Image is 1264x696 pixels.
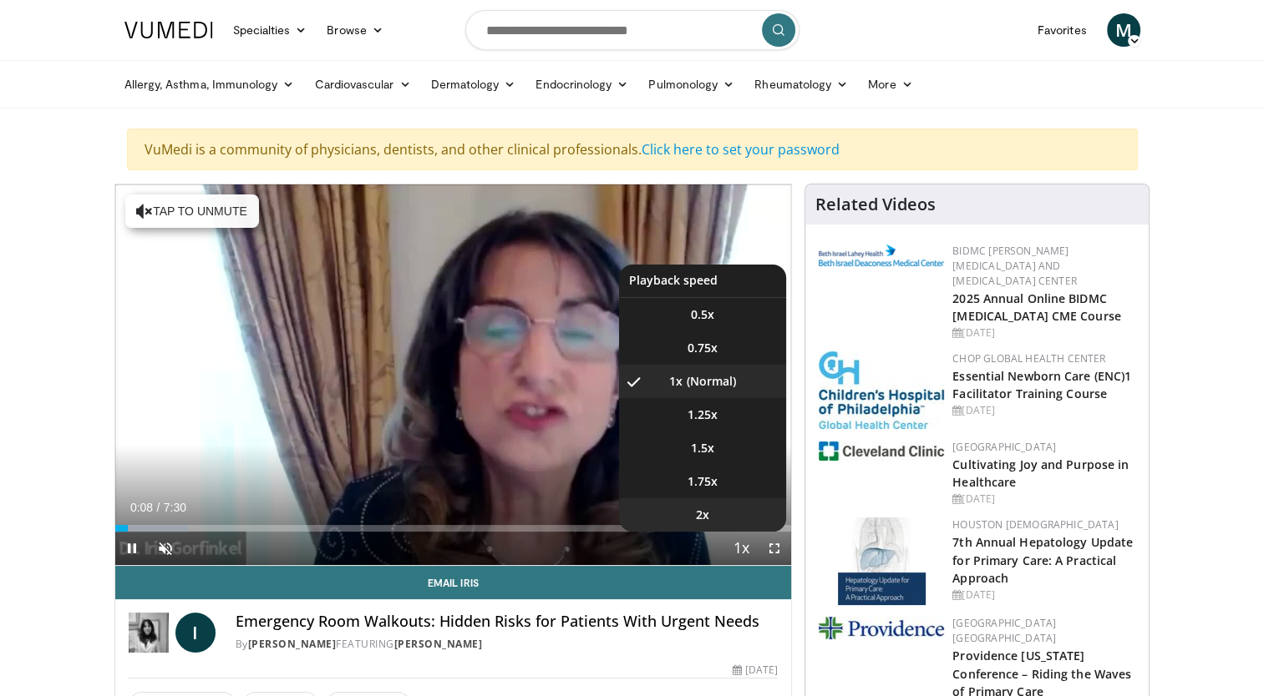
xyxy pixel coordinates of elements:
[175,613,216,653] a: I
[114,68,305,101] a: Allergy, Asthma, Immunology
[236,637,779,652] div: By FEATURING
[819,617,944,639] img: 9aead070-c8c9-47a8-a231-d8565ac8732e.png.150x105_q85_autocrop_double_scale_upscale_version-0.2.jpg
[691,306,714,323] span: 0.5x
[394,637,483,651] a: [PERSON_NAME]
[421,68,526,101] a: Dermatology
[952,440,1056,454] a: [GEOGRAPHIC_DATA]
[127,129,1138,170] div: VuMedi is a community of physicians, dentists, and other clinical professionals.
[129,613,169,653] img: Dr. Iris Gorfinkel
[952,534,1133,585] a: 7th Annual Hepatology Update for Primary Care: A Practical Approach
[125,194,259,228] button: Tap to unmute
[164,501,186,514] span: 7:30
[525,68,638,101] a: Endocrinology
[952,351,1105,366] a: CHOP Global Health Center
[733,663,778,678] div: [DATE]
[838,517,926,605] img: 83b65fa9-3c25-403e-891e-c43026028dd2.jpg.150x105_q85_autocrop_double_scale_upscale_version-0.2.jpg
[149,532,182,565] button: Unmute
[688,340,718,356] span: 0.75x
[952,368,1131,401] a: Essential Newborn Care (ENC)1 Facilitator Training Course
[317,13,393,47] a: Browse
[952,616,1056,645] a: [GEOGRAPHIC_DATA] [GEOGRAPHIC_DATA]
[115,184,792,566] video-js: Video Player
[696,507,709,523] span: 2x
[248,637,337,651] a: [PERSON_NAME]
[744,68,858,101] a: Rheumatology
[952,325,1135,340] div: [DATE]
[952,244,1077,288] a: BIDMC [PERSON_NAME][MEDICAL_DATA] and [MEDICAL_DATA] Center
[952,517,1118,532] a: Houston [DEMOGRAPHIC_DATA]
[815,194,936,214] h4: Related Videos
[688,406,718,423] span: 1.25x
[758,532,791,565] button: Fullscreen
[1107,13,1140,47] a: M
[157,501,160,514] span: /
[952,492,1135,507] div: [DATE]
[858,68,922,101] a: More
[124,22,213,38] img: VuMedi Logo
[223,13,317,47] a: Specialties
[1028,13,1097,47] a: Favorites
[115,566,792,599] a: Email Iris
[952,588,1135,603] div: [DATE]
[304,68,420,101] a: Cardiovascular
[115,525,792,532] div: Progress Bar
[724,532,758,565] button: Playback Rate
[115,532,149,565] button: Pause
[669,373,683,390] span: 1x
[819,351,944,429] img: 8fbf8b72-0f77-40e1-90f4-9648163fd298.jpg.150x105_q85_autocrop_double_scale_upscale_version-0.2.jpg
[236,613,779,631] h4: Emergency Room Walkouts: Hidden Risks for Patients With Urgent Needs
[688,473,718,490] span: 1.75x
[952,456,1129,490] a: Cultivating Joy and Purpose in Healthcare
[638,68,744,101] a: Pulmonology
[819,441,944,461] img: 1ef99228-8384-4f7a-af87-49a18d542794.png.150x105_q85_autocrop_double_scale_upscale_version-0.2.jpg
[819,245,944,266] img: c96b19ec-a48b-46a9-9095-935f19585444.png.150x105_q85_autocrop_double_scale_upscale_version-0.2.png
[130,501,153,514] span: 0:08
[465,10,800,50] input: Search topics, interventions
[952,403,1135,418] div: [DATE]
[642,140,840,159] a: Click here to set your password
[952,290,1121,324] a: 2025 Annual Online BIDMC [MEDICAL_DATA] CME Course
[691,440,714,456] span: 1.5x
